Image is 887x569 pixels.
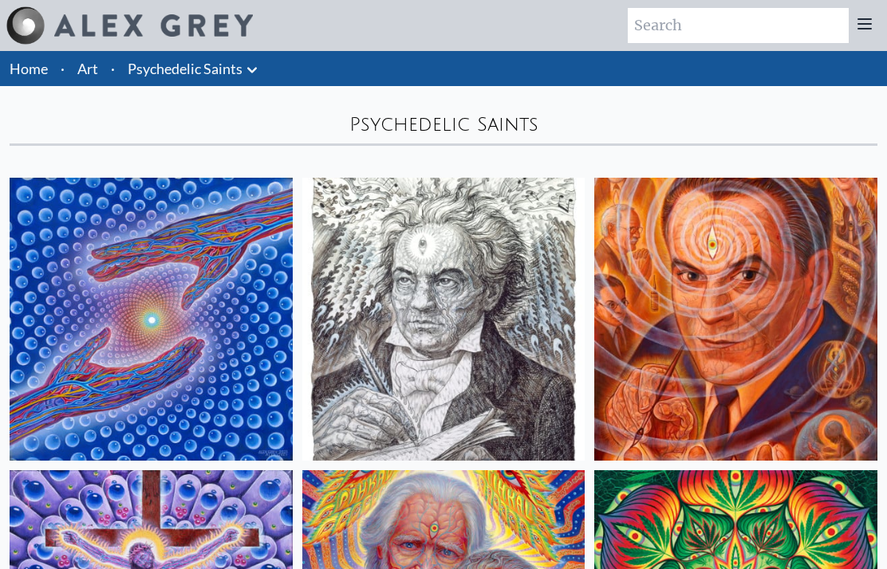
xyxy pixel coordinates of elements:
[77,57,98,80] a: Art
[104,51,121,86] li: ·
[10,60,48,77] a: Home
[628,8,849,43] input: Search
[10,112,877,137] div: Psychedelic Saints
[54,51,71,86] li: ·
[128,57,242,80] a: Psychedelic Saints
